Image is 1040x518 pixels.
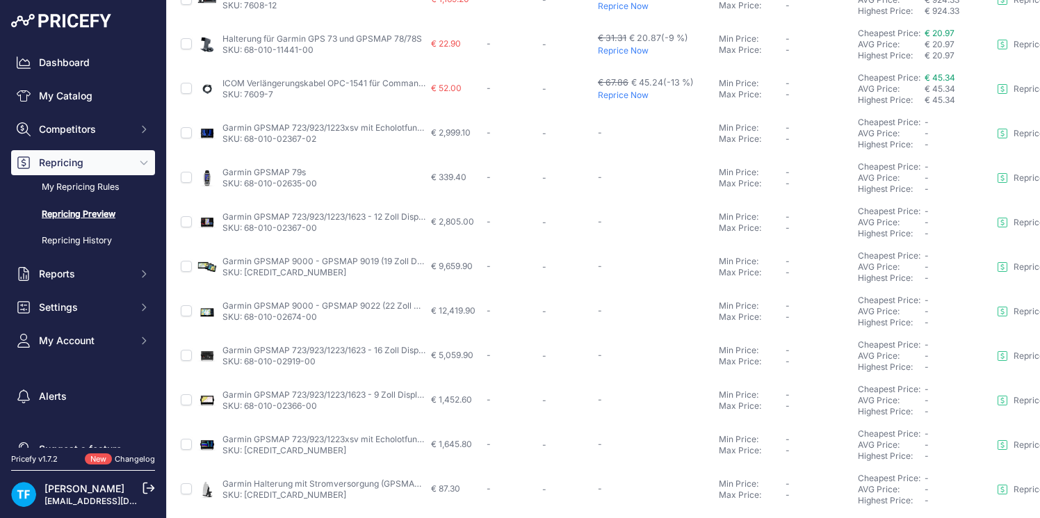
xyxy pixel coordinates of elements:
[598,439,602,449] span: -
[719,400,786,412] div: Max Price:
[431,38,461,49] span: € 22.90
[925,306,929,316] span: -
[858,362,913,372] a: Highest Price:
[858,217,925,228] div: AVG Price:
[925,495,929,505] span: -
[925,317,929,327] span: -
[858,228,913,238] a: Highest Price:
[925,273,929,283] span: -
[11,50,155,75] a: Dashboard
[925,362,929,372] span: -
[858,6,913,16] a: Highest Price:
[487,350,491,360] span: -
[598,261,602,271] span: -
[719,122,786,133] div: Min Price:
[11,202,155,227] a: Repricing Preview
[598,350,602,360] span: -
[431,350,473,360] span: € 5,059.90
[719,311,786,323] div: Max Price:
[598,305,602,316] span: -
[542,350,546,361] span: -
[858,250,920,261] a: Cheapest Price:
[11,50,155,462] nav: Sidebar
[786,89,790,99] span: -
[222,345,430,355] a: Garmin GPSMAP 723/923/1223/1623 - 16 Zoll Display
[431,83,462,93] span: € 52.00
[719,345,786,356] div: Min Price:
[858,39,925,50] div: AVG Price:
[222,256,443,266] a: Garmin GPSMAP 9000 - GPSMAP 9019 (19 Zoll Display)
[222,222,317,233] a: SKU: 68-010-02367-00
[786,78,790,88] span: -
[719,489,786,501] div: Max Price:
[719,267,786,278] div: Max Price:
[542,217,546,227] span: -
[925,451,929,461] span: -
[858,83,925,95] div: AVG Price:
[719,133,786,145] div: Max Price:
[858,495,913,505] a: Highest Price:
[858,95,913,105] a: Highest Price:
[786,256,790,266] span: -
[925,184,929,194] span: -
[11,150,155,175] button: Repricing
[925,50,954,60] span: € 20.97
[222,78,457,88] a: ICOM Verlängerungskabel OPC-1541 für Commandmic 6,1m
[487,439,491,449] span: -
[925,484,929,494] span: -
[858,395,925,406] div: AVG Price:
[39,122,130,136] span: Competitors
[11,384,155,409] a: Alerts
[222,133,316,144] a: SKU: 68-010-02367-02
[39,267,130,281] span: Reports
[11,83,155,108] a: My Catalog
[925,72,955,83] span: € 45.34
[222,122,501,133] a: Garmin GPSMAP 723/923/1223xsv mit Echolotfunktion - 12 Zoll Display
[719,256,786,267] div: Min Price:
[598,172,602,182] span: -
[222,211,430,222] a: Garmin GPSMAP 723/923/1223/1623 - 12 Zoll Display
[431,483,460,494] span: € 87.30
[11,295,155,320] button: Settings
[858,306,925,317] div: AVG Price:
[719,44,786,56] div: Max Price:
[85,453,112,465] span: New
[598,127,602,138] span: -
[222,44,314,55] a: SKU: 68-010-11441-00
[925,473,929,483] span: -
[925,39,991,50] div: € 20.97
[431,439,472,449] span: € 1,645.80
[858,261,925,273] div: AVG Price:
[858,295,920,305] a: Cheapest Price:
[598,76,628,90] div: € 67.86
[858,451,913,461] a: Highest Price:
[719,211,786,222] div: Min Price:
[222,167,306,177] a: Garmin GPSMAP 79s
[858,350,925,362] div: AVG Price:
[542,128,546,138] span: -
[719,434,786,445] div: Min Price:
[786,167,790,177] span: -
[925,439,929,450] span: -
[542,395,546,405] span: -
[858,406,913,416] a: Highest Price:
[925,250,929,261] span: -
[631,77,694,88] span: € 45.24
[598,1,713,12] p: Reprice Now
[663,77,694,88] span: (-13 %)
[487,172,491,182] span: -
[222,389,427,400] a: Garmin GPSMAP 723/923/1223/1623 - 9 Zoll Display
[786,300,790,311] span: -
[542,172,546,183] span: -
[487,83,491,93] span: -
[431,216,474,227] span: € 2,805.00
[487,127,491,138] span: -
[44,483,124,494] a: [PERSON_NAME]
[222,478,434,489] a: Garmin Halterung mit Stromversorgung (GPSMAP 86)
[222,300,446,311] a: Garmin GPSMAP 9000 - GPSMAP 9022 (22 Zoll Display)
[431,394,472,405] span: € 1,452.60
[44,496,190,506] a: [EMAIL_ADDRESS][DOMAIN_NAME]
[431,261,473,271] span: € 9,659.90
[222,400,317,411] a: SKU: 68-010-02366-00
[719,33,786,44] div: Min Price:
